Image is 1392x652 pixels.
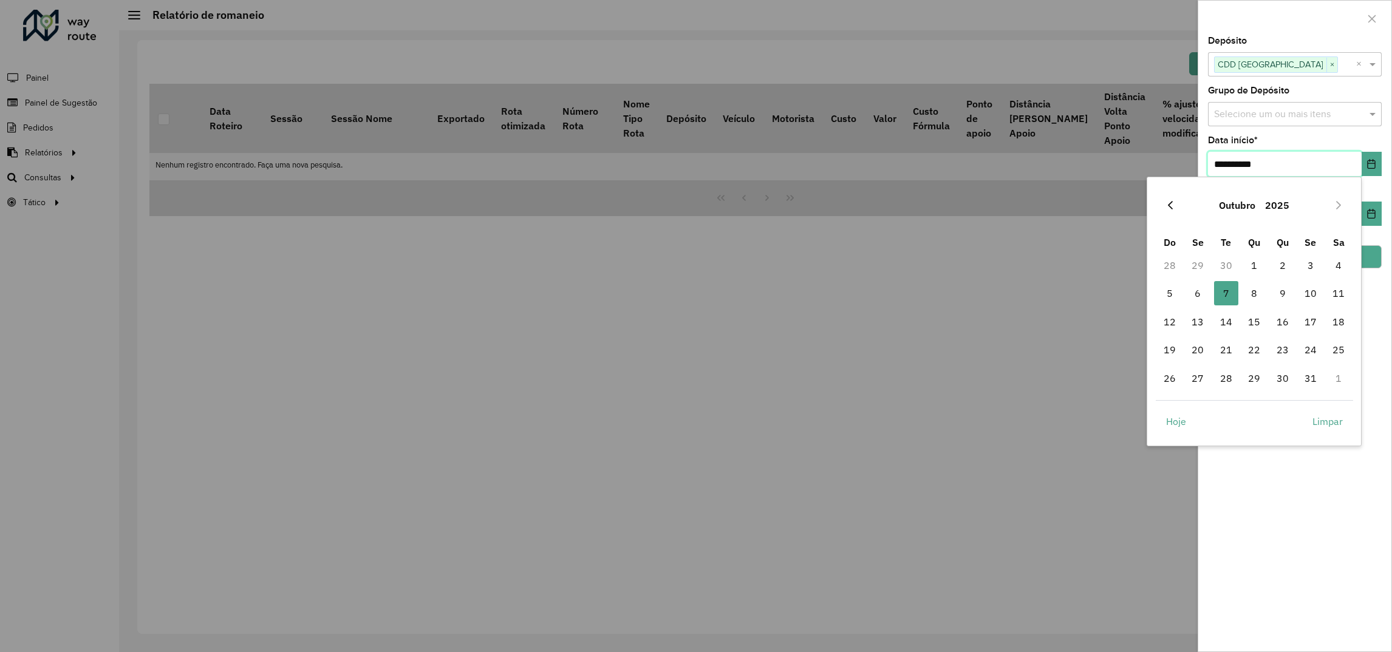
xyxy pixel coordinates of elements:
span: Qu [1248,236,1260,248]
span: 7 [1214,281,1238,305]
span: Te [1221,236,1231,248]
td: 29 [1184,251,1212,279]
button: Previous Month [1161,195,1180,215]
span: 6 [1186,281,1210,305]
span: 23 [1271,338,1295,362]
span: Sa [1333,236,1345,248]
span: Clear all [1356,57,1366,72]
span: 15 [1242,310,1266,334]
span: 28 [1214,366,1238,390]
td: 30 [1268,364,1296,392]
td: 6 [1184,279,1212,307]
span: Qu [1277,236,1289,248]
span: 25 [1326,338,1351,362]
td: 4 [1325,251,1353,279]
span: 14 [1214,310,1238,334]
label: Grupo de Depósito [1208,83,1289,98]
td: 22 [1240,336,1268,364]
span: 16 [1271,310,1295,334]
td: 3 [1297,251,1325,279]
span: 20 [1186,338,1210,362]
td: 23 [1268,336,1296,364]
td: 31 [1297,364,1325,392]
button: Choose Date [1362,202,1382,226]
td: 17 [1297,308,1325,336]
td: 29 [1240,364,1268,392]
span: Hoje [1166,414,1186,429]
td: 21 [1212,336,1240,364]
td: 28 [1156,251,1184,279]
td: 13 [1184,308,1212,336]
span: 2 [1271,253,1295,277]
span: 30 [1271,366,1295,390]
td: 26 [1156,364,1184,392]
button: Choose Month [1214,191,1260,220]
span: 22 [1242,338,1266,362]
td: 18 [1325,308,1353,336]
td: 5 [1156,279,1184,307]
span: × [1326,58,1337,72]
span: 18 [1326,310,1351,334]
span: Do [1164,236,1176,248]
button: Choose Year [1260,191,1294,220]
span: 13 [1186,310,1210,334]
td: 30 [1212,251,1240,279]
td: 1 [1240,251,1268,279]
button: Limpar [1302,409,1353,433]
td: 11 [1325,279,1353,307]
span: Se [1305,236,1316,248]
span: 19 [1158,338,1182,362]
span: 4 [1326,253,1351,277]
td: 16 [1268,308,1296,336]
td: 12 [1156,308,1184,336]
span: 12 [1158,310,1182,334]
span: Limpar [1312,414,1343,429]
button: Next Month [1329,195,1348,215]
span: 11 [1326,281,1351,305]
div: Choose Date [1147,177,1362,446]
td: 27 [1184,364,1212,392]
span: 24 [1298,338,1323,362]
span: 17 [1298,310,1323,334]
label: Data início [1208,133,1258,148]
span: 3 [1298,253,1323,277]
span: 10 [1298,281,1323,305]
span: 26 [1158,366,1182,390]
td: 9 [1268,279,1296,307]
td: 8 [1240,279,1268,307]
td: 10 [1297,279,1325,307]
span: 21 [1214,338,1238,362]
td: 14 [1212,308,1240,336]
td: 1 [1325,364,1353,392]
td: 24 [1297,336,1325,364]
label: Depósito [1208,33,1247,48]
button: Hoje [1156,409,1196,433]
td: 25 [1325,336,1353,364]
span: 29 [1242,366,1266,390]
span: Se [1192,236,1204,248]
td: 2 [1268,251,1296,279]
span: CDD [GEOGRAPHIC_DATA] [1215,57,1326,72]
button: Choose Date [1362,152,1382,176]
td: 28 [1212,364,1240,392]
td: 15 [1240,308,1268,336]
td: 7 [1212,279,1240,307]
span: 27 [1186,366,1210,390]
td: 20 [1184,336,1212,364]
td: 19 [1156,336,1184,364]
span: 9 [1271,281,1295,305]
span: 5 [1158,281,1182,305]
span: 8 [1242,281,1266,305]
span: 31 [1298,366,1323,390]
span: 1 [1242,253,1266,277]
